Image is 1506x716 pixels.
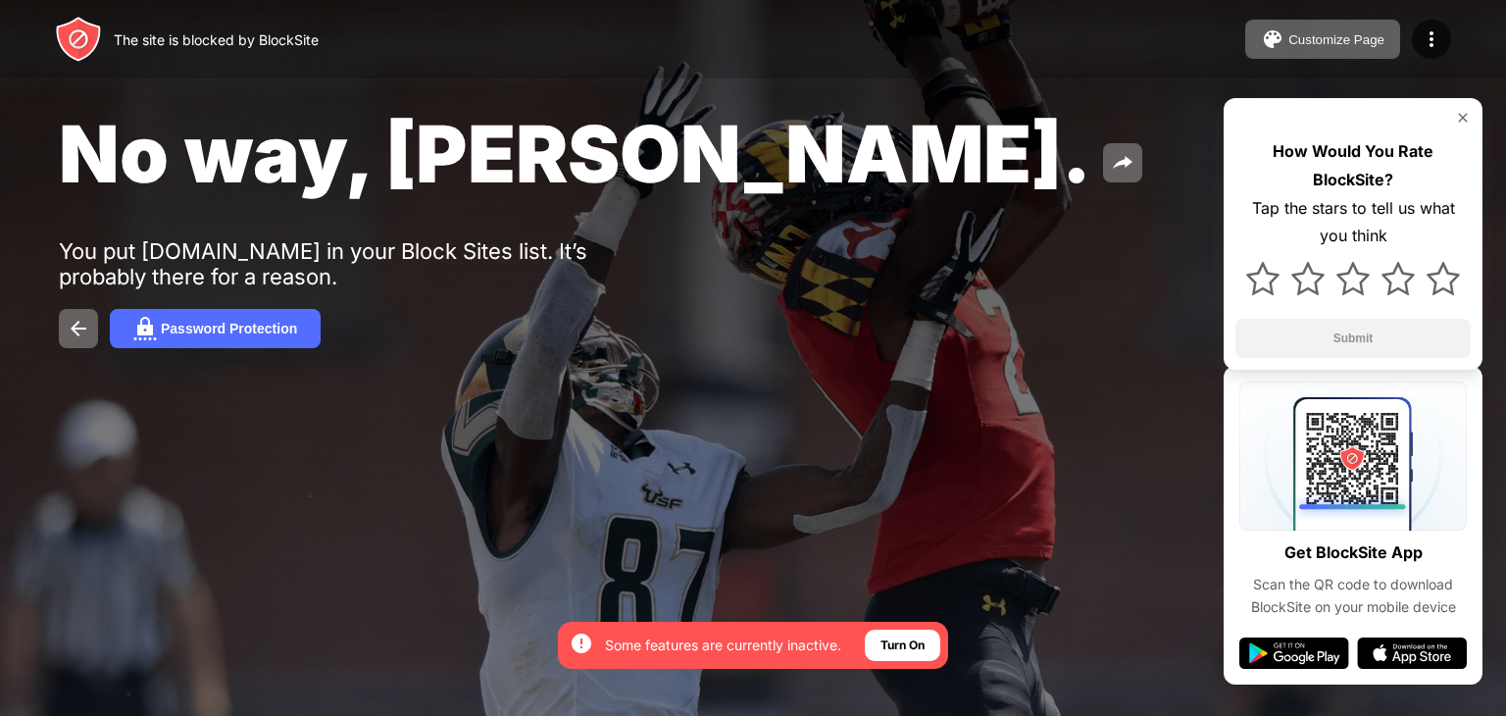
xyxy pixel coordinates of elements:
button: Password Protection [110,309,321,348]
img: star.svg [1336,262,1370,295]
img: error-circle-white.svg [570,632,593,655]
img: star.svg [1381,262,1415,295]
div: Scan the QR code to download BlockSite on your mobile device [1239,574,1467,618]
img: app-store.svg [1357,638,1467,669]
div: You put [DOMAIN_NAME] in your Block Sites list. It’s probably there for a reason. [59,238,665,289]
img: password.svg [133,317,157,340]
div: Password Protection [161,321,297,336]
img: star.svg [1246,262,1280,295]
div: Some features are currently inactive. [605,636,841,655]
div: Get BlockSite App [1284,538,1423,567]
div: Customize Page [1288,32,1384,47]
img: back.svg [67,317,90,340]
img: share.svg [1111,151,1134,175]
div: Tap the stars to tell us what you think [1235,194,1471,251]
img: header-logo.svg [55,16,102,63]
span: No way, [PERSON_NAME]. [59,106,1091,201]
img: pallet.svg [1261,27,1284,51]
img: star.svg [1291,262,1325,295]
img: menu-icon.svg [1420,27,1443,51]
button: Submit [1235,319,1471,358]
div: How Would You Rate BlockSite? [1235,137,1471,194]
img: google-play.svg [1239,638,1349,669]
div: The site is blocked by BlockSite [114,31,319,48]
div: Turn On [880,636,925,655]
button: Customize Page [1245,20,1400,59]
img: qrcode.svg [1239,382,1467,531]
img: star.svg [1427,262,1460,295]
img: rate-us-close.svg [1455,110,1471,126]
